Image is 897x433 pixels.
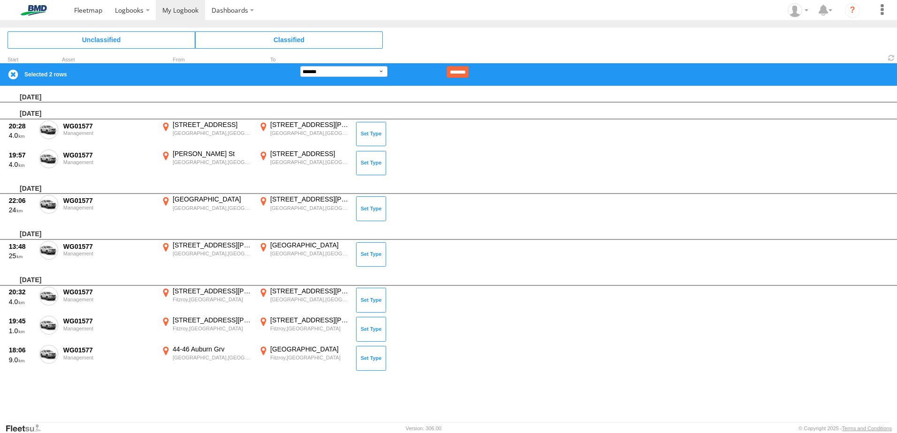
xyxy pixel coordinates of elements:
[9,206,34,214] div: 24
[173,287,252,295] div: [STREET_ADDRESS][PERSON_NAME]
[9,327,34,335] div: 1.0
[886,53,897,62] span: Refresh
[173,250,252,257] div: [GEOGRAPHIC_DATA],[GEOGRAPHIC_DATA]
[9,346,34,354] div: 18:06
[63,122,154,130] div: WG01577
[356,151,386,175] button: Click to Set
[63,251,154,256] div: Management
[63,196,154,205] div: WG01577
[257,287,351,314] label: Click to View Event Location
[160,149,253,177] label: Click to View Event Location
[160,120,253,148] label: Click to View Event Location
[798,426,892,431] div: © Copyright 2025 -
[845,3,860,18] i: ?
[173,130,252,136] div: [GEOGRAPHIC_DATA],[GEOGRAPHIC_DATA]
[173,149,252,158] div: [PERSON_NAME] St
[173,205,252,211] div: [GEOGRAPHIC_DATA],[GEOGRAPHIC_DATA]
[257,241,351,268] label: Click to View Event Location
[173,345,252,353] div: 44-46 Auburn Grv
[8,58,36,62] div: Click to Sort
[9,122,34,130] div: 20:28
[5,424,48,433] a: Visit our Website
[160,316,253,343] label: Click to View Event Location
[270,130,350,136] div: [GEOGRAPHIC_DATA],[GEOGRAPHIC_DATA]
[9,288,34,296] div: 20:32
[270,316,350,324] div: [STREET_ADDRESS][PERSON_NAME]
[257,345,351,372] label: Click to View Event Location
[63,130,154,136] div: Management
[406,426,441,431] div: Version: 306.00
[257,120,351,148] label: Click to View Event Location
[257,195,351,222] label: Click to View Event Location
[173,195,252,203] div: [GEOGRAPHIC_DATA]
[160,345,253,372] label: Click to View Event Location
[160,58,253,62] div: From
[270,287,350,295] div: [STREET_ADDRESS][PERSON_NAME]
[63,297,154,302] div: Management
[63,242,154,251] div: WG01577
[257,149,351,177] label: Click to View Event Location
[160,287,253,314] label: Click to View Event Location
[270,250,350,257] div: [GEOGRAPHIC_DATA],[GEOGRAPHIC_DATA]
[257,58,351,62] div: To
[173,354,252,361] div: [GEOGRAPHIC_DATA],[GEOGRAPHIC_DATA]
[270,354,350,361] div: Fitzroy,[GEOGRAPHIC_DATA]
[9,160,34,169] div: 4.0
[9,196,34,205] div: 22:06
[63,151,154,159] div: WG01577
[270,149,350,158] div: [STREET_ADDRESS]
[173,241,252,249] div: [STREET_ADDRESS][PERSON_NAME]
[9,242,34,251] div: 13:48
[173,296,252,303] div: Fitzroy,[GEOGRAPHIC_DATA]
[270,159,350,165] div: [GEOGRAPHIC_DATA],[GEOGRAPHIC_DATA]
[270,120,350,129] div: [STREET_ADDRESS][PERSON_NAME]
[63,355,154,360] div: Management
[270,325,350,332] div: Fitzroy,[GEOGRAPHIC_DATA]
[173,325,252,332] div: Fitzroy,[GEOGRAPHIC_DATA]
[356,346,386,370] button: Click to Set
[9,317,34,325] div: 19:45
[63,288,154,296] div: WG01577
[270,296,350,303] div: [GEOGRAPHIC_DATA],[GEOGRAPHIC_DATA]
[257,316,351,343] label: Click to View Event Location
[160,241,253,268] label: Click to View Event Location
[9,356,34,364] div: 9.0
[270,195,350,203] div: [STREET_ADDRESS][PERSON_NAME]
[842,426,892,431] a: Terms and Conditions
[195,31,383,48] span: Click to view Classified Trips
[356,242,386,267] button: Click to Set
[270,345,350,353] div: [GEOGRAPHIC_DATA]
[8,31,195,48] span: Click to view Unclassified Trips
[8,69,19,80] label: Clear Selection
[173,316,252,324] div: [STREET_ADDRESS][PERSON_NAME]
[9,5,58,15] img: bmd-logo.svg
[356,317,386,341] button: Click to Set
[63,159,154,165] div: Management
[173,159,252,165] div: [GEOGRAPHIC_DATA],[GEOGRAPHIC_DATA]
[270,205,350,211] div: [GEOGRAPHIC_DATA],[GEOGRAPHIC_DATA]
[9,151,34,159] div: 19:57
[9,252,34,260] div: 25
[270,241,350,249] div: [GEOGRAPHIC_DATA]
[63,317,154,325] div: WG01577
[9,131,34,140] div: 4.0
[356,122,386,146] button: Click to Set
[63,326,154,331] div: Management
[63,205,154,210] div: Management
[63,346,154,354] div: WG01577
[9,298,34,306] div: 4.0
[784,3,812,17] div: Justine Paragreen
[160,195,253,222] label: Click to View Event Location
[356,288,386,312] button: Click to Set
[62,58,156,62] div: Asset
[173,120,252,129] div: [STREET_ADDRESS]
[356,196,386,221] button: Click to Set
